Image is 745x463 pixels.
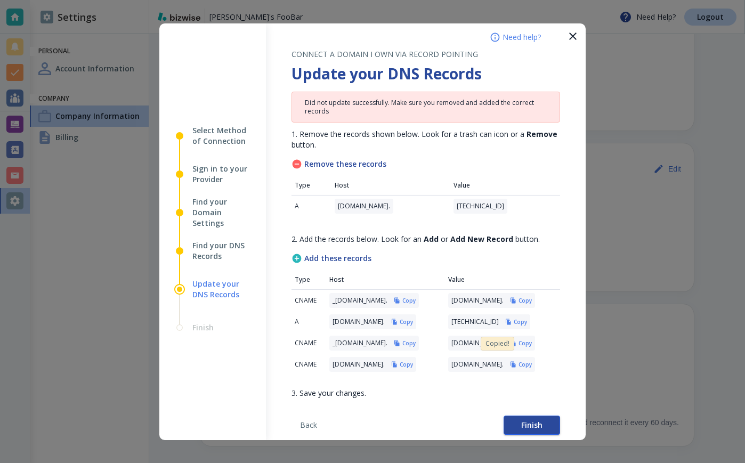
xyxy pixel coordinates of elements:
[173,164,252,185] button: Sign in to your Provider
[400,318,413,326] h6: Copy
[391,318,413,326] button: Copy
[173,279,252,300] button: Update your DNS Records
[510,297,532,304] button: Copy
[394,339,416,347] button: Copy
[291,353,326,375] td: CNAME
[457,201,504,210] p: [TECHNICAL_ID]
[400,361,413,368] h6: Copy
[527,128,557,139] strong: Remove
[192,279,252,300] span: Update your DNS Records
[291,270,326,289] th: Type
[333,296,387,304] p: _[DOMAIN_NAME].
[173,202,252,223] button: Find your Domain Settings
[333,338,387,347] p: _[DOMAIN_NAME].
[296,421,321,428] span: Back
[291,418,326,432] button: Back
[291,63,482,83] strong: Update your DNS Records
[192,164,252,185] span: Sign in to your Provider
[291,387,366,397] span: 3. Save your changes.
[451,360,504,368] p: [DOMAIN_NAME].
[291,311,326,332] td: A
[331,175,450,195] th: Host
[291,128,557,149] span: 1. Remove the records shown below. Look for a trash can icon or a button.
[505,318,527,326] button: Copy
[514,318,527,326] h6: Copy
[291,233,540,243] span: 2. Add the records below. Look for an or button.
[450,233,513,243] strong: Add New Record
[173,125,252,147] button: Select Method of Connection
[519,339,532,347] h6: Copy
[291,289,326,311] td: CNAME
[451,338,504,347] p: [DOMAIN_NAME].
[451,317,499,326] p: [TECHNICAL_ID]
[490,31,541,42] button: Need help?
[445,270,560,289] th: Value
[503,31,541,42] span: Need help?
[173,240,252,262] button: Find your DNS Records
[391,361,413,368] button: Copy
[521,421,542,428] span: Finish
[291,195,331,217] td: A
[304,159,386,168] h4: Remove these records
[326,270,444,289] th: Host
[291,332,326,353] td: CNAME
[192,125,252,147] span: Select Method of Connection
[504,415,560,434] button: Finish
[402,339,416,347] h6: Copy
[192,240,252,262] span: Find your DNS Records
[402,297,416,304] h6: Copy
[333,360,385,368] p: [DOMAIN_NAME].
[519,297,532,304] h6: Copy
[333,317,385,326] p: [DOMAIN_NAME].
[338,201,390,210] p: [DOMAIN_NAME].
[304,253,371,263] h4: Add these records
[519,361,532,368] h6: Copy
[291,175,331,195] th: Type
[291,48,478,59] span: CONNECT A DOMAIN I OWN VIA RECORD POINTING
[394,297,416,304] button: Copy
[192,197,252,229] span: Find your Domain Settings
[510,339,532,347] button: Copy
[450,175,560,195] th: Value
[451,296,504,304] p: [DOMAIN_NAME].
[424,233,439,243] strong: Add
[510,361,532,368] button: Copy
[305,98,547,115] p: Did not update successfully. Make sure you removed and added the correct records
